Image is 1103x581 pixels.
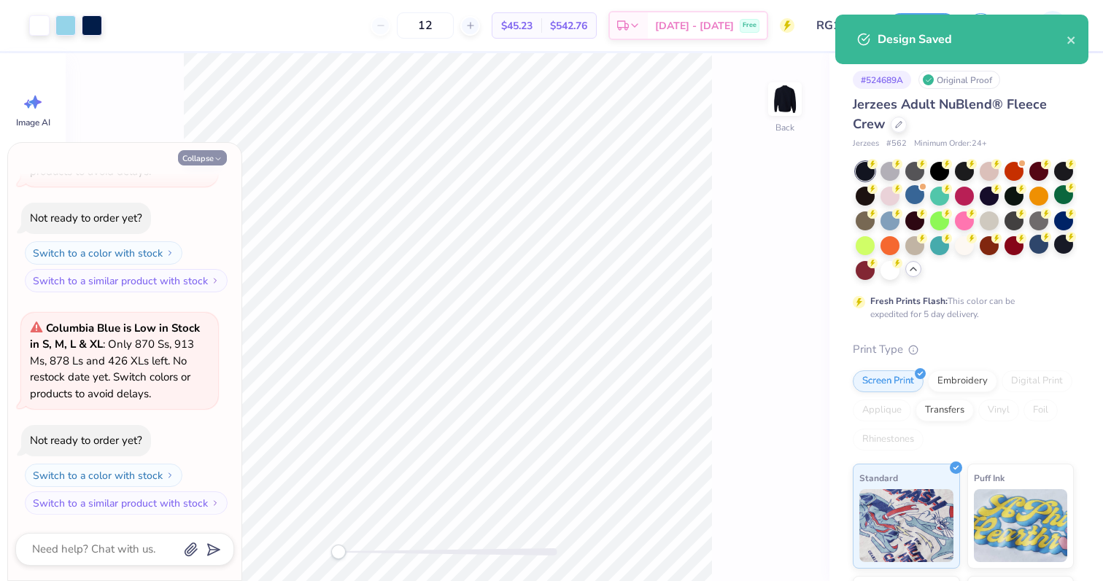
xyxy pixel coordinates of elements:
[978,399,1019,421] div: Vinyl
[1002,370,1072,392] div: Digital Print
[211,276,220,285] img: Switch to a similar product with stock
[775,121,794,134] div: Back
[743,20,756,31] span: Free
[853,429,924,451] div: Rhinestones
[30,321,200,401] span: : Only 870 Ss, 913 Ms, 878 Ls and 426 XLs left. No restock date yet. Switch colors or products to...
[30,98,200,179] span: : Only 870 Ss, 913 Ms, 878 Ls and 426 XLs left. No restock date yet. Switch colors or products to...
[916,399,974,421] div: Transfers
[853,370,924,392] div: Screen Print
[853,341,1074,358] div: Print Type
[914,138,987,150] span: Minimum Order: 24 +
[25,491,228,515] button: Switch to a similar product with stock
[1038,11,1067,40] img: Jane White
[30,211,142,225] div: Not ready to order yet?
[853,95,1047,133] span: Jerzees Adult NuBlend® Fleece Crew
[853,138,879,150] span: Jerzees
[859,489,953,562] img: Standard
[331,545,346,559] div: Accessibility label
[1067,31,1077,48] button: close
[805,11,877,40] input: Untitled Design
[974,489,1068,562] img: Puff Ink
[25,241,182,265] button: Switch to a color with stock
[550,18,587,34] span: $542.76
[166,471,174,480] img: Switch to a color with stock
[30,433,142,448] div: Not ready to order yet?
[166,249,174,257] img: Switch to a color with stock
[974,470,1005,486] span: Puff Ink
[1012,11,1074,40] a: JW
[770,85,800,114] img: Back
[178,150,227,165] button: Collapse
[886,138,907,150] span: # 562
[870,295,948,307] strong: Fresh Prints Flash:
[211,499,220,507] img: Switch to a similar product with stock
[928,370,997,392] div: Embroidery
[30,321,200,352] strong: Columbia Blue is Low in Stock in S, M, L & XL
[870,295,1050,321] div: This color can be expedited for 5 day delivery.
[25,269,228,292] button: Switch to a similar product with stock
[859,470,898,486] span: Standard
[25,464,182,487] button: Switch to a color with stock
[397,12,454,39] input: – –
[918,71,1000,89] div: Original Proof
[878,31,1067,48] div: Design Saved
[1023,399,1058,421] div: Foil
[853,71,911,89] div: # 524689A
[501,18,533,34] span: $45.23
[16,117,50,128] span: Image AI
[655,18,734,34] span: [DATE] - [DATE]
[853,399,911,421] div: Applique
